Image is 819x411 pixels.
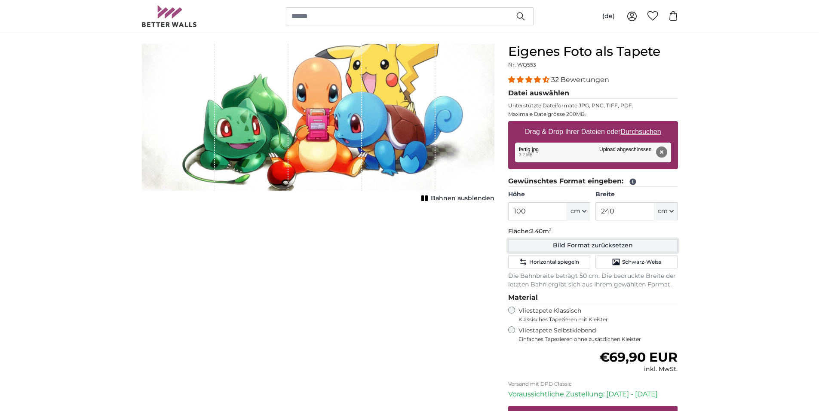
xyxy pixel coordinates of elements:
button: Bahnen ausblenden [419,192,494,204]
span: €69,90 EUR [599,349,678,365]
label: Vliestapete Selbstklebend [518,326,678,343]
button: Horizontal spiegeln [508,256,590,268]
button: Schwarz-Weiss [595,256,678,268]
p: Fläche: [508,227,678,236]
label: Breite [595,190,678,199]
h1: Eigenes Foto als Tapete [508,44,678,59]
span: Einfaches Tapezieren ohne zusätzlichen Kleister [518,336,678,343]
img: Betterwalls [141,5,197,27]
button: cm [654,202,678,220]
p: Maximale Dateigrösse 200MB. [508,111,678,118]
u: Durchsuchen [620,128,661,135]
button: Bild Format zurücksetzen [508,239,678,252]
button: cm [567,202,590,220]
label: Vliestapete Klassisch [518,307,671,323]
p: Die Bahnbreite beträgt 50 cm. Die bedruckte Breite der letzten Bahn ergibt sich aus Ihrem gewählt... [508,272,678,289]
p: Voraussichtliche Zustellung: [DATE] - [DATE] [508,389,678,399]
p: Versand mit DPD Classic [508,381,678,387]
div: inkl. MwSt. [599,365,678,374]
p: Unterstützte Dateiformate JPG, PNG, TIFF, PDF. [508,102,678,109]
legend: Datei auswählen [508,88,678,99]
span: 4.31 stars [508,76,551,84]
div: 1 of 1 [141,44,494,204]
span: Schwarz-Weiss [622,259,661,265]
span: cm [571,207,580,216]
span: 2.40m² [530,227,552,235]
label: Drag & Drop Ihrer Dateien oder [521,123,665,140]
span: Klassisches Tapezieren mit Kleister [518,316,671,323]
button: (de) [595,9,622,24]
label: Höhe [508,190,590,199]
legend: Gewünschtes Format eingeben: [508,176,678,187]
span: Nr. WQ553 [508,61,536,68]
span: Horizontal spiegeln [529,259,579,265]
span: 32 Bewertungen [551,76,609,84]
span: cm [658,207,668,216]
span: Bahnen ausblenden [431,194,494,203]
legend: Material [508,292,678,303]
